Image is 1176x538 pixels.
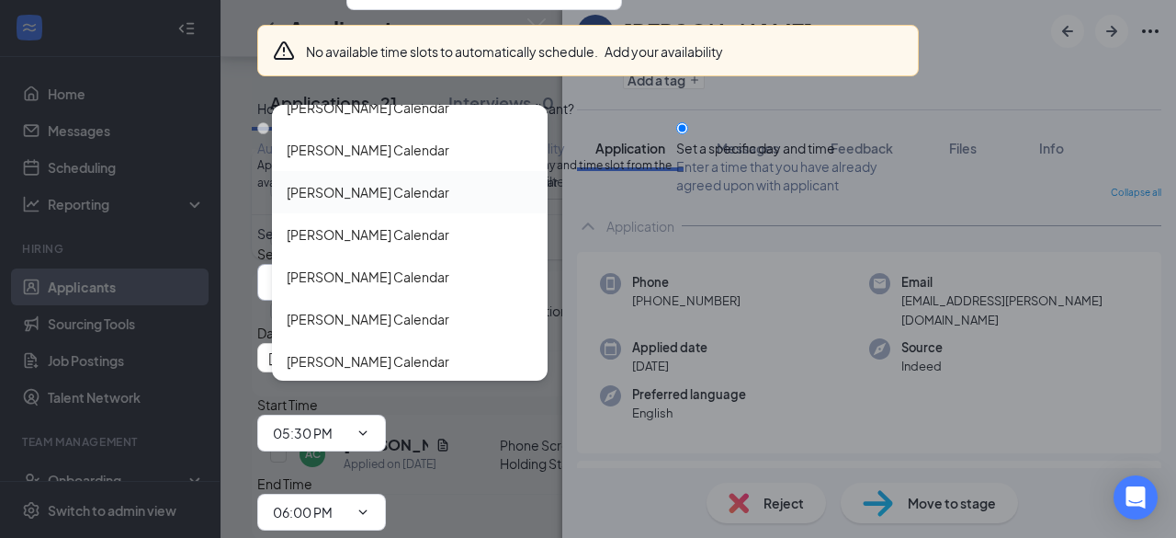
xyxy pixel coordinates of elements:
span: Select Calendar [257,246,355,262]
div: [PERSON_NAME] Calendar [287,97,449,118]
span: Enter a time that you have already agreed upon with applicant [676,157,919,194]
div: [PERSON_NAME] Calendar [287,224,449,245]
span: Choose an available day and time slot from the interview lead’s calendar [429,157,676,192]
span: End Time [257,475,312,492]
div: [PERSON_NAME] Calendar [287,309,449,329]
input: End time [273,502,348,522]
div: No available time slots to automatically schedule. [306,42,723,61]
div: [PERSON_NAME] Calendar [287,182,449,202]
button: Add your availability [605,42,723,61]
span: Start Time [257,396,318,413]
svg: Warning [273,40,295,62]
div: Automatically [257,139,429,157]
div: How do you want to schedule time with the applicant? [257,98,919,119]
input: Start time [273,423,348,443]
span: Applicant will select from your available time slots [257,157,429,192]
div: Select a Date & Time [257,223,919,244]
div: [PERSON_NAME] Calendar [287,140,449,160]
span: Date [257,325,287,341]
div: Set a specific day and time [676,139,919,157]
div: [PERSON_NAME] Calendar [287,267,449,287]
div: [PERSON_NAME] Calendar [287,351,449,372]
div: Open Intercom Messenger [1114,475,1158,520]
svg: ChevronDown [356,426,370,441]
svg: ChevronDown [356,505,370,520]
div: Select from availability [429,139,676,157]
